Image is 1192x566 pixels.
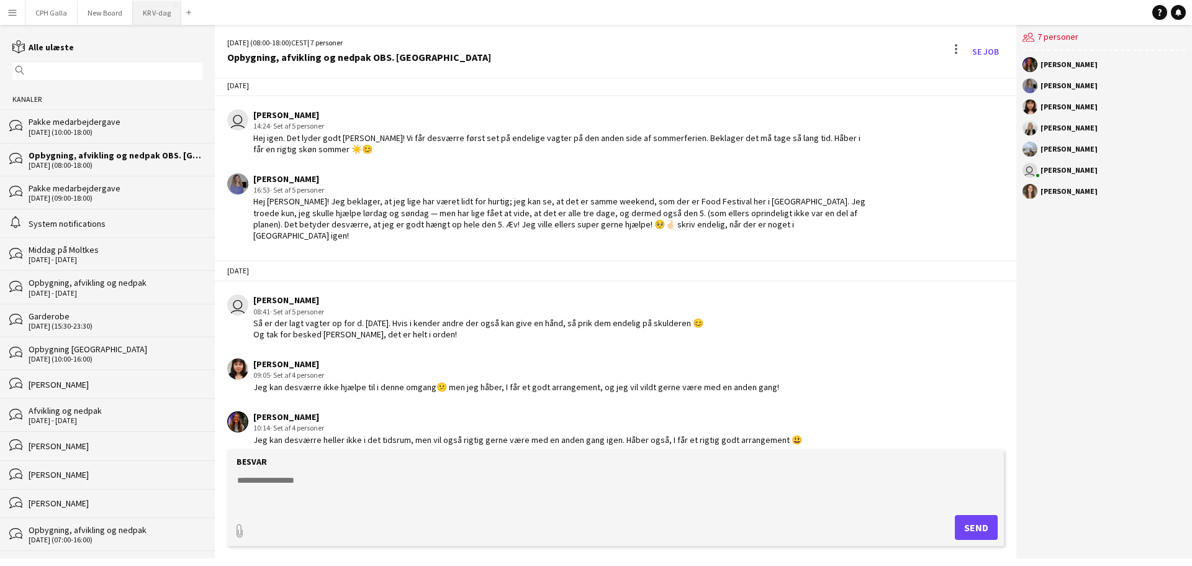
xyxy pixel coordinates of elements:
[253,317,703,340] div: Så er der lagt vagter op for d. [DATE]. Hvis i kender andre der også kan give en hånd, så prik de...
[253,370,779,381] div: 09:05
[270,370,324,380] span: · Set af 4 personer
[227,37,491,48] div: [DATE] (08:00-18:00) | 7 personer
[25,1,78,25] button: CPH Galla
[270,121,324,130] span: · Set af 5 personer
[29,161,202,170] div: [DATE] (08:00-18:00)
[29,440,202,452] div: [PERSON_NAME]
[253,381,779,393] div: Jeg kan desværre ikke hjælpe til i denne omgang😕 men jeg håber, I får et godt arrangement, og jeg...
[253,109,869,121] div: [PERSON_NAME]
[29,416,202,425] div: [DATE] - [DATE]
[253,358,779,370] div: [PERSON_NAME]
[29,469,202,480] div: [PERSON_NAME]
[29,277,202,288] div: Opbygning, afvikling og nedpak
[215,75,1016,96] div: [DATE]
[29,218,202,229] div: System notifications
[29,244,202,255] div: Middag på Moltkes
[253,411,802,422] div: [PERSON_NAME]
[253,121,869,132] div: 14:24
[29,379,202,390] div: [PERSON_NAME]
[29,355,202,363] div: [DATE] (10:00-16:00)
[955,515,998,540] button: Send
[227,52,491,63] div: Opbygning, afvikling og nedpak OBS. [GEOGRAPHIC_DATA]
[29,128,202,137] div: [DATE] (10:00-18:00)
[270,423,324,432] span: · Set af 4 personer
[253,422,802,434] div: 10:14
[29,322,202,331] div: [DATE] (15:30-23:30)
[967,42,1004,62] a: Se Job
[12,42,74,53] a: Alle ulæste
[29,498,202,509] div: [PERSON_NAME]
[1041,124,1098,132] div: [PERSON_NAME]
[1023,25,1186,51] div: 7 personer
[29,524,202,536] div: Opbygning, afvikling og nedpak
[270,307,324,316] span: · Set af 5 personer
[1041,82,1098,89] div: [PERSON_NAME]
[215,260,1016,281] div: [DATE]
[29,183,202,194] div: Pakke medarbejdergave
[29,150,202,161] div: Opbygning, afvikling og nedpak OBS. [GEOGRAPHIC_DATA]
[29,536,202,544] div: [DATE] (07:00-16:00)
[1041,145,1098,153] div: [PERSON_NAME]
[29,311,202,322] div: Garderobe
[29,116,202,127] div: Pakke medarbejdergave
[1041,61,1098,68] div: [PERSON_NAME]
[29,255,202,264] div: [DATE] - [DATE]
[253,306,703,317] div: 08:41
[29,344,202,355] div: Opbygning [GEOGRAPHIC_DATA]
[253,173,869,185] div: [PERSON_NAME]
[78,1,133,25] button: New Board
[253,185,869,196] div: 16:53
[1041,167,1098,174] div: [PERSON_NAME]
[253,434,802,445] div: Jeg kan desværre heller ikke i det tidsrum, men vil også rigtig gerne være med en anden gang igen...
[1041,103,1098,111] div: [PERSON_NAME]
[291,38,307,47] span: CEST
[29,194,202,203] div: [DATE] (09:00-18:00)
[253,196,869,241] div: Hej [PERSON_NAME]! Jeg beklager, at jeg lige har været lidt for hurtig; jeg kan se, at det er sam...
[270,185,324,194] span: · Set af 5 personer
[29,289,202,298] div: [DATE] - [DATE]
[1041,188,1098,195] div: [PERSON_NAME]
[237,456,267,467] label: Besvar
[253,132,869,155] div: Hej igen. Det lyder godt [PERSON_NAME]! Vi får desværre først set på endelige vagter på den anden...
[133,1,181,25] button: KR V-dag
[29,405,202,416] div: Afvikling og nedpak
[253,294,703,306] div: [PERSON_NAME]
